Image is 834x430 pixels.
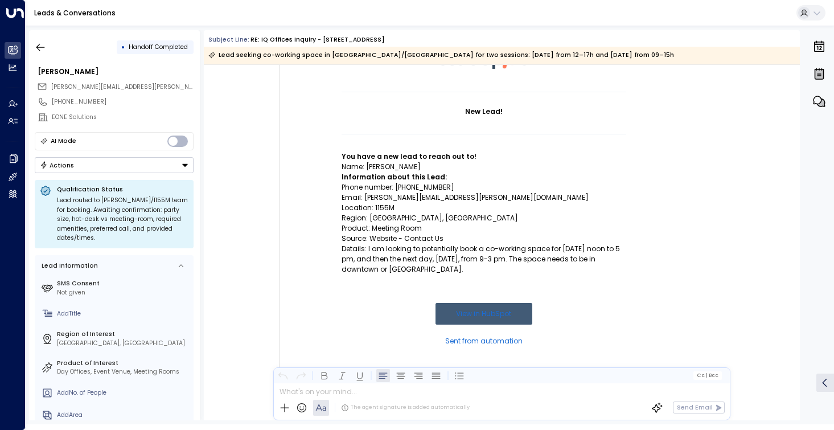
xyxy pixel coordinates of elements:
p: Email: [PERSON_NAME][EMAIL_ADDRESS][PERSON_NAME][DOMAIN_NAME] [342,193,626,203]
label: Product of Interest [57,359,190,368]
div: • [121,39,125,55]
button: Redo [294,368,308,382]
a: Sent from automation [445,336,523,346]
div: The agent signature is added automatically [341,404,470,412]
label: Region of Interest [57,330,190,339]
p: Name: [PERSON_NAME] [342,162,626,172]
button: Undo [277,368,290,382]
a: View in HubSpot [436,303,532,325]
p: Phone number: [PHONE_NUMBER] [342,182,626,193]
strong: Information about this Lead: [342,172,447,182]
p: Product: Meeting Room [342,223,626,234]
div: Button group with a nested menu [35,157,194,173]
strong: You have a new lead to reach out to! [342,151,476,161]
span: | [706,372,708,378]
p: Region: [GEOGRAPHIC_DATA], [GEOGRAPHIC_DATA] [342,213,626,223]
span: [PERSON_NAME][EMAIL_ADDRESS][PERSON_NAME][DOMAIN_NAME] [51,83,253,91]
a: Leads & Conversations [34,8,116,18]
span: Subject Line: [208,35,249,44]
label: SMS Consent [57,279,190,288]
p: Qualification Status [57,185,188,194]
div: Not given [57,288,190,297]
div: [GEOGRAPHIC_DATA], [GEOGRAPHIC_DATA] [57,339,190,348]
div: EONE Solutions [52,113,194,122]
button: Actions [35,157,194,173]
div: Actions [40,161,75,169]
h1: New Lead! [342,107,626,117]
div: AddArea [57,411,190,420]
span: liliana.elofson@eonesolutions.com [51,83,194,92]
span: Handoff Completed [129,43,188,51]
p: Details: I am looking to potentially book a co-working space for [DATE] noon to 5 pm, and then th... [342,244,626,275]
div: [PHONE_NUMBER] [52,97,194,107]
button: Cc|Bcc [693,371,722,379]
div: Lead seeking co-working space in [GEOGRAPHIC_DATA]/[GEOGRAPHIC_DATA] for two sessions: [DATE] fro... [208,50,674,61]
div: Lead Information [39,261,98,271]
div: AddNo. of People [57,388,190,398]
p: Source: Website - Contact Us [342,234,626,244]
div: AddTitle [57,309,190,318]
p: Location: 1155M [342,203,626,213]
div: [PERSON_NAME] [38,67,194,77]
div: RE: iQ Offices Inquiry - [STREET_ADDRESS] [250,35,385,44]
span: Cc Bcc [697,372,718,378]
div: Day Offices, Event Venue, Meeting Rooms [57,367,190,376]
div: Lead routed to [PERSON_NAME]/1155M team for booking. Awaiting confirmation: party size, hot-desk ... [57,196,188,243]
div: AI Mode [51,136,76,147]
